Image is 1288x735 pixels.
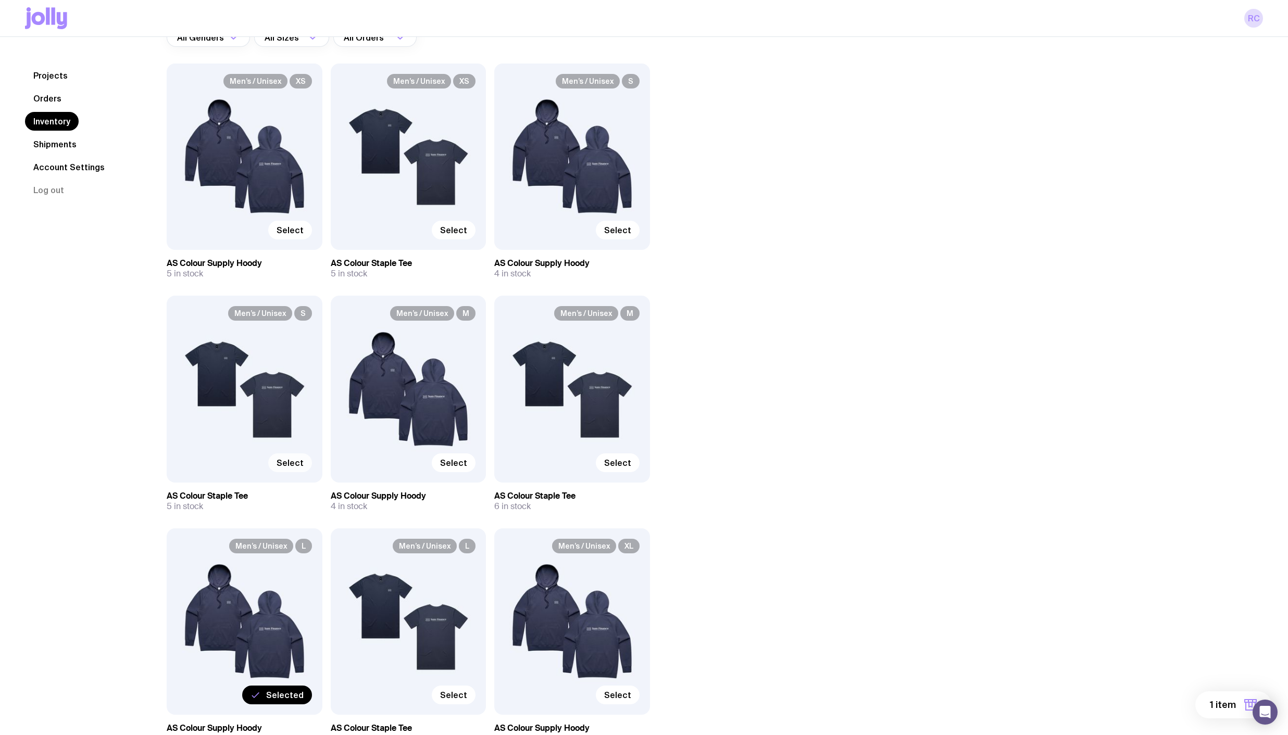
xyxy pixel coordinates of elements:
h3: AS Colour Supply Hoody [167,723,322,733]
div: Search for option [333,28,417,47]
a: Orders [25,89,70,108]
span: All Sizes [265,28,301,47]
h3: AS Colour Supply Hoody [331,491,486,501]
h3: AS Colour Staple Tee [331,723,486,733]
span: Select [440,458,467,468]
h3: AS Colour Supply Hoody [494,258,650,269]
span: Men’s / Unisex [552,539,616,553]
span: Select [604,225,631,235]
span: Men’s / Unisex [229,539,293,553]
a: Inventory [25,112,79,131]
span: Men’s / Unisex [556,74,620,88]
span: Men’s / Unisex [393,539,457,553]
button: 1 item [1195,691,1271,718]
h3: AS Colour Supply Hoody [494,723,650,733]
div: Open Intercom Messenger [1253,700,1278,725]
span: Select [604,690,631,700]
span: Men’s / Unisex [223,74,287,88]
span: 6 in stock [494,501,531,512]
span: L [459,539,476,553]
span: All Orders [344,28,386,47]
span: Men’s / Unisex [228,306,292,321]
span: XS [290,74,312,88]
span: Select [277,458,304,468]
span: M [456,306,476,321]
a: RC [1244,9,1263,28]
span: 4 in stock [494,269,531,279]
button: Log out [25,181,72,199]
h3: AS Colour Supply Hoody [167,258,322,269]
span: 1 item [1210,699,1236,711]
div: Search for option [167,28,250,47]
span: Men’s / Unisex [390,306,454,321]
span: Select [440,690,467,700]
div: Search for option [254,28,329,47]
h3: AS Colour Staple Tee [167,491,322,501]
span: XS [453,74,476,88]
span: M [620,306,640,321]
span: XL [618,539,640,553]
span: 5 in stock [331,269,367,279]
h3: AS Colour Staple Tee [494,491,650,501]
input: Search for option [301,28,305,47]
h3: AS Colour Staple Tee [331,258,486,269]
span: Select [277,225,304,235]
a: Account Settings [25,158,113,176]
span: Men’s / Unisex [554,306,618,321]
input: Search for option [386,28,393,47]
span: Select [440,225,467,235]
a: Shipments [25,135,85,154]
span: Selected [266,690,304,700]
span: Men’s / Unisex [387,74,451,88]
span: 5 in stock [167,501,203,512]
span: S [294,306,312,321]
span: L [295,539,312,553]
span: All Genders [177,28,226,47]
span: S [622,74,640,88]
a: Projects [25,66,76,85]
span: 4 in stock [331,501,367,512]
span: Select [604,458,631,468]
span: 5 in stock [167,269,203,279]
